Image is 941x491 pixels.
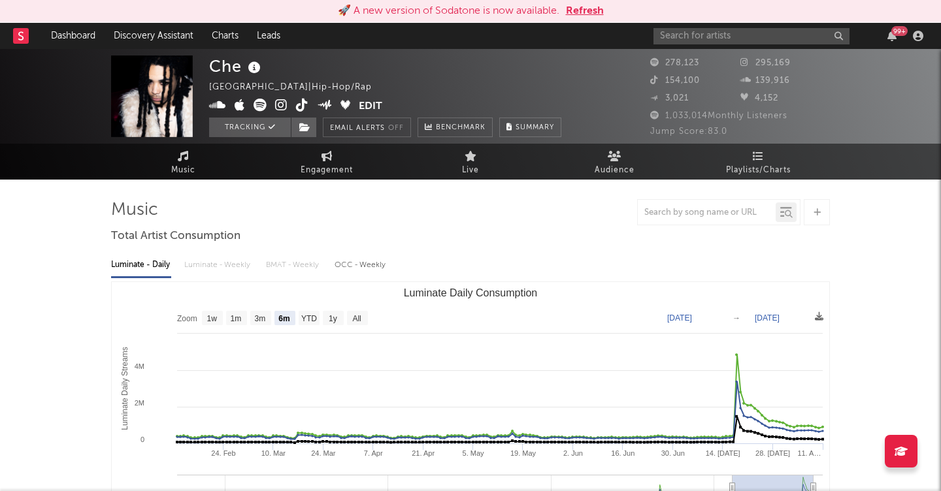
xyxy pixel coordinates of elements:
[105,23,203,49] a: Discovery Assistant
[209,80,387,95] div: [GEOGRAPHIC_DATA] | Hip-Hop/Rap
[177,314,197,323] text: Zoom
[542,144,686,180] a: Audience
[255,314,266,323] text: 3m
[261,449,286,457] text: 10. Mar
[301,314,317,323] text: YTD
[462,163,479,178] span: Live
[740,94,778,103] span: 4,152
[650,59,699,67] span: 278,123
[563,449,583,457] text: 2. Jun
[686,144,830,180] a: Playlists/Charts
[436,120,486,136] span: Benchmark
[311,449,336,457] text: 24. Mar
[301,163,353,178] span: Engagement
[499,118,561,137] button: Summary
[140,436,144,443] text: 0
[740,76,790,85] span: 139,916
[278,314,289,323] text: 6m
[111,144,255,180] a: Music
[755,313,780,323] text: [DATE]
[111,229,240,244] span: Total Artist Consumption
[661,449,685,457] text: 30. Jun
[335,254,387,276] div: OCC - Weekly
[364,449,383,457] text: 7. Apr
[207,314,218,323] text: 1w
[111,254,171,276] div: Luminate - Daily
[120,347,129,430] text: Luminate Daily Streams
[135,362,144,370] text: 4M
[388,125,404,132] em: Off
[42,23,105,49] a: Dashboard
[329,314,337,323] text: 1y
[566,3,604,19] button: Refresh
[209,118,291,137] button: Tracking
[418,118,493,137] a: Benchmark
[209,55,264,77] div: Che
[611,449,635,457] text: 16. Jun
[650,127,727,136] span: Jump Score: 83.0
[638,208,776,218] input: Search by song name or URL
[323,118,411,137] button: Email AlertsOff
[399,144,542,180] a: Live
[338,3,559,19] div: 🚀 A new version of Sodatone is now available.
[891,26,908,36] div: 99 +
[510,449,537,457] text: 19. May
[595,163,635,178] span: Audience
[650,94,689,103] span: 3,021
[404,287,538,298] text: Luminate Daily Consumption
[135,399,144,407] text: 2M
[231,314,242,323] text: 1m
[650,112,787,120] span: 1,033,014 Monthly Listeners
[755,449,790,457] text: 28. [DATE]
[463,449,485,457] text: 5. May
[516,124,554,131] span: Summary
[653,28,850,44] input: Search for artists
[171,163,195,178] span: Music
[255,144,399,180] a: Engagement
[352,314,361,323] text: All
[797,449,821,457] text: 11. A…
[412,449,435,457] text: 21. Apr
[740,59,791,67] span: 295,169
[248,23,289,49] a: Leads
[887,31,897,41] button: 99+
[359,99,382,115] button: Edit
[203,23,248,49] a: Charts
[706,449,740,457] text: 14. [DATE]
[733,313,740,323] text: →
[726,163,791,178] span: Playlists/Charts
[650,76,700,85] span: 154,100
[667,313,692,323] text: [DATE]
[211,449,235,457] text: 24. Feb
